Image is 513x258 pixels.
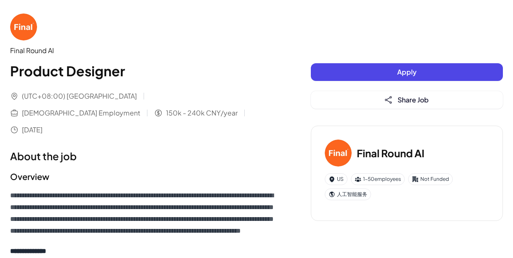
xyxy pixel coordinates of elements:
[22,125,43,135] span: [DATE]
[22,91,137,101] span: (UTC+08:00) [GEOGRAPHIC_DATA]
[325,140,352,167] img: Fi
[10,46,277,56] div: Final Round AI
[10,148,277,164] h1: About the job
[357,145,425,161] h3: Final Round AI
[311,91,503,109] button: Share Job
[22,108,140,118] span: [DEMOGRAPHIC_DATA] Employment
[408,173,453,185] div: Not Funded
[398,95,429,104] span: Share Job
[325,173,347,185] div: US
[311,63,503,81] button: Apply
[166,108,238,118] span: 150k - 240k CNY/year
[351,173,405,185] div: 1-50 employees
[325,188,371,200] div: 人工智能服务
[10,170,277,183] h2: Overview
[397,67,417,76] span: Apply
[10,13,37,40] img: Fi
[10,61,277,81] h1: Product Designer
